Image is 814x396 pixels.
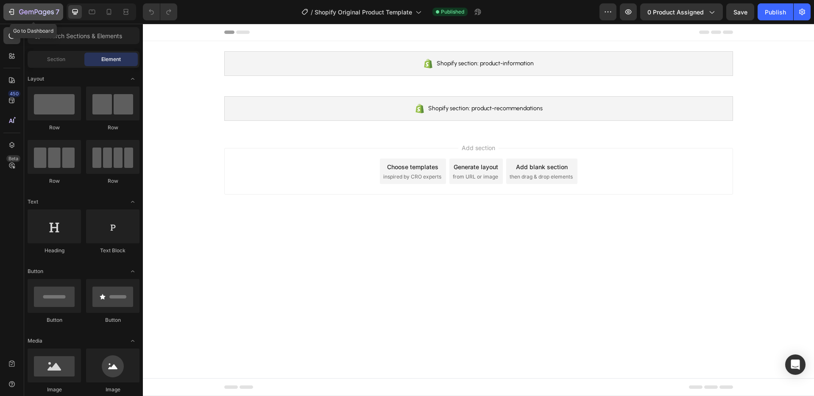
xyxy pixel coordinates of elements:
span: Shopify section: product-information [294,35,391,45]
div: Row [86,177,139,185]
span: Shopify Original Product Template [315,8,412,17]
div: Text Block [86,247,139,254]
div: Add blank section [373,139,425,148]
div: Image [28,386,81,393]
span: Media [28,337,42,345]
button: 7 [3,3,63,20]
button: Publish [758,3,793,20]
span: inspired by CRO experts [240,149,298,157]
p: 7 [56,7,59,17]
div: 450 [8,90,20,97]
div: Generate layout [311,139,355,148]
span: Layout [28,75,44,83]
div: Row [28,124,81,131]
span: Toggle open [126,265,139,278]
button: 0 product assigned [640,3,723,20]
input: Search Sections & Elements [28,27,139,44]
div: Choose templates [244,139,295,148]
span: Button [28,268,43,275]
div: Button [86,316,139,324]
div: Image [86,386,139,393]
span: Toggle open [126,72,139,86]
span: Save [733,8,747,16]
span: Element [101,56,121,63]
div: Publish [765,8,786,17]
div: Open Intercom Messenger [785,354,806,375]
div: Beta [6,155,20,162]
button: Save [726,3,754,20]
div: Undo/Redo [143,3,177,20]
iframe: Design area [143,24,814,396]
span: Toggle open [126,195,139,209]
span: 0 product assigned [647,8,704,17]
span: Toggle open [126,334,139,348]
span: / [311,8,313,17]
div: Button [28,316,81,324]
span: Add section [315,120,356,128]
div: Row [86,124,139,131]
span: Section [47,56,65,63]
div: Heading [28,247,81,254]
span: Shopify section: product-recommendations [285,80,400,90]
span: from URL or image [310,149,355,157]
span: then drag & drop elements [367,149,430,157]
div: Row [28,177,81,185]
span: Text [28,198,38,206]
span: Published [441,8,464,16]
